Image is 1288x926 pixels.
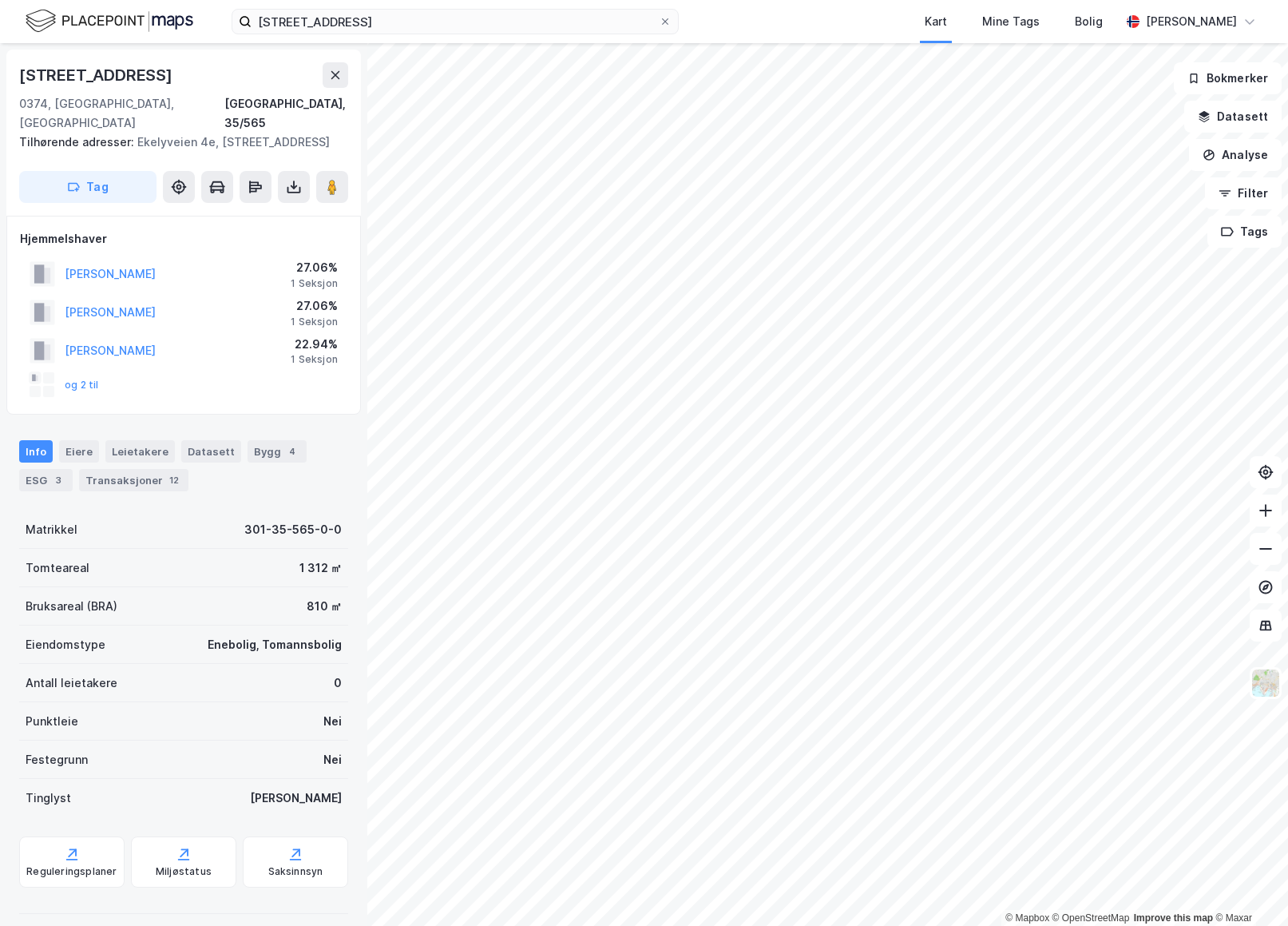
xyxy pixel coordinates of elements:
[1250,668,1281,698] img: Z
[244,520,342,539] div: 301-35-565-0-0
[26,712,78,731] div: Punktleie
[26,520,77,539] div: Matrikkel
[19,440,53,463] div: Info
[26,789,71,808] div: Tinglyst
[1005,912,1049,924] a: Mapbox
[1184,101,1282,133] button: Datasett
[19,94,224,133] div: 0374, [GEOGRAPHIC_DATA], [GEOGRAPHIC_DATA]
[208,635,342,654] div: Enebolig, Tomannsbolig
[248,440,307,463] div: Bygg
[1134,912,1213,924] a: Improve this map
[1208,849,1288,926] div: Kontrollprogram for chat
[1207,216,1282,248] button: Tags
[252,10,659,34] input: Søk på adresse, matrikkel, gårdeiere, leietakere eller personer
[19,469,73,491] div: ESG
[1174,62,1282,94] button: Bokmerker
[1189,139,1282,171] button: Analyse
[1208,849,1288,926] iframe: Chat Widget
[26,674,117,693] div: Antall leietakere
[19,133,335,152] div: Ekelyveien 4e, [STREET_ADDRESS]
[19,135,137,149] span: Tilhørende adresser:
[1052,912,1130,924] a: OpenStreetMap
[291,316,338,328] div: 1 Seksjon
[284,443,300,459] div: 4
[291,296,338,316] div: 27.06%
[334,674,342,693] div: 0
[79,469,188,491] div: Transaksjoner
[1146,12,1237,31] div: [PERSON_NAME]
[105,440,175,463] div: Leietakere
[26,597,117,616] div: Bruksareal (BRA)
[156,865,212,878] div: Miljøstatus
[26,7,193,35] img: logo.f888ab2527a4732fd821a326f86c7f29.svg
[250,789,342,808] div: [PERSON_NAME]
[323,750,342,769] div: Nei
[50,472,66,488] div: 3
[307,597,342,616] div: 810 ㎡
[20,229,347,248] div: Hjemmelshaver
[299,558,342,578] div: 1 312 ㎡
[26,750,88,769] div: Festegrunn
[982,12,1040,31] div: Mine Tags
[224,94,348,133] div: [GEOGRAPHIC_DATA], 35/565
[291,353,338,366] div: 1 Seksjon
[1075,12,1103,31] div: Bolig
[26,865,117,878] div: Reguleringsplaner
[19,62,176,88] div: [STREET_ADDRESS]
[291,335,338,354] div: 22.94%
[26,635,105,654] div: Eiendomstype
[19,171,157,203] button: Tag
[925,12,947,31] div: Kart
[181,440,241,463] div: Datasett
[26,558,89,578] div: Tomteareal
[291,277,338,290] div: 1 Seksjon
[166,472,182,488] div: 12
[323,712,342,731] div: Nei
[268,865,323,878] div: Saksinnsyn
[59,440,99,463] div: Eiere
[291,258,338,277] div: 27.06%
[1205,177,1282,209] button: Filter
